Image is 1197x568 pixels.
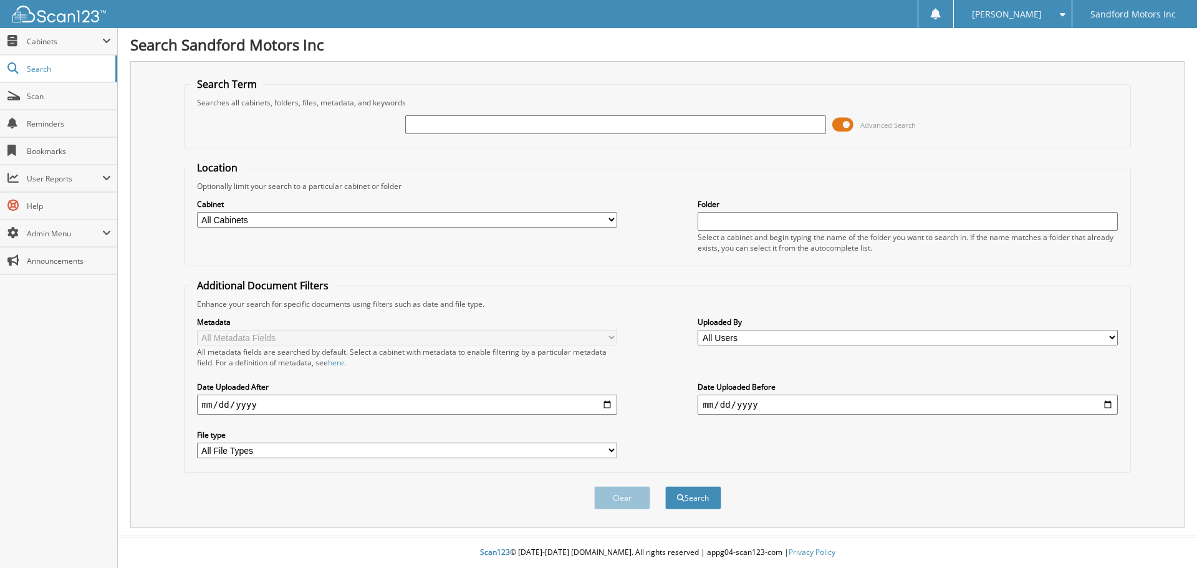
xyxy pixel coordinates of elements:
[27,64,109,74] span: Search
[594,486,650,509] button: Clear
[191,181,1125,191] div: Optionally limit your search to a particular cabinet or folder
[191,77,263,91] legend: Search Term
[191,161,244,175] legend: Location
[197,382,617,392] label: Date Uploaded After
[860,120,916,130] span: Advanced Search
[191,97,1125,108] div: Searches all cabinets, folders, files, metadata, and keywords
[197,395,617,415] input: start
[665,486,721,509] button: Search
[197,317,617,327] label: Metadata
[27,36,102,47] span: Cabinets
[27,201,111,211] span: Help
[698,395,1118,415] input: end
[12,6,106,22] img: scan123-logo-white.svg
[118,537,1197,568] div: © [DATE]-[DATE] [DOMAIN_NAME]. All rights reserved | appg04-scan123-com |
[191,279,335,292] legend: Additional Document Filters
[328,357,344,368] a: here
[698,232,1118,253] div: Select a cabinet and begin typing the name of the folder you want to search in. If the name match...
[27,256,111,266] span: Announcements
[197,430,617,440] label: File type
[789,547,835,557] a: Privacy Policy
[698,382,1118,392] label: Date Uploaded Before
[197,347,617,368] div: All metadata fields are searched by default. Select a cabinet with metadata to enable filtering b...
[27,118,111,129] span: Reminders
[27,173,102,184] span: User Reports
[27,146,111,156] span: Bookmarks
[27,228,102,239] span: Admin Menu
[130,34,1185,55] h1: Search Sandford Motors Inc
[27,91,111,102] span: Scan
[698,317,1118,327] label: Uploaded By
[1090,11,1176,18] span: Sandford Motors Inc
[698,199,1118,209] label: Folder
[480,547,510,557] span: Scan123
[972,11,1042,18] span: [PERSON_NAME]
[191,299,1125,309] div: Enhance your search for specific documents using filters such as date and file type.
[197,199,617,209] label: Cabinet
